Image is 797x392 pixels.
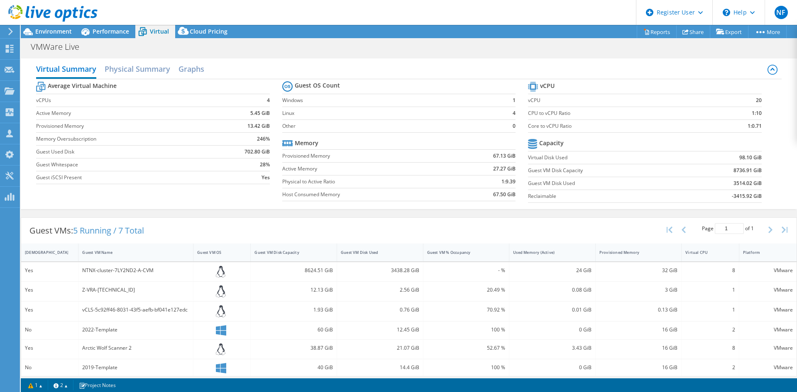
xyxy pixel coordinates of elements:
[36,109,214,117] label: Active Memory
[599,305,678,314] div: 0.13 GiB
[743,343,793,353] div: VMware
[599,343,678,353] div: 16 GiB
[341,266,419,275] div: 3438.28 GiB
[341,325,419,334] div: 12.45 GiB
[190,27,227,35] span: Cloud Pricing
[25,250,64,255] div: [DEMOGRAPHIC_DATA]
[105,61,170,77] h2: Physical Summary
[513,122,516,130] b: 0
[21,218,152,243] div: Guest VMs:
[250,109,270,117] b: 5.45 GiB
[295,139,318,147] b: Memory
[676,25,710,38] a: Share
[501,178,516,186] b: 1:9.39
[36,148,214,156] label: Guest Used Disk
[723,9,730,16] svg: \n
[685,266,735,275] div: 8
[756,96,762,105] b: 20
[528,166,683,175] label: Guest VM Disk Capacity
[48,82,117,90] b: Average Virtual Machine
[82,305,189,314] div: vCLS-5c92ff46-8031-43f5-aefb-bf041e127edc
[267,96,270,105] b: 4
[751,225,754,232] span: 1
[36,173,214,182] label: Guest iSCSI Present
[528,109,708,117] label: CPU to vCPU Ratio
[282,165,454,173] label: Active Memory
[685,343,735,353] div: 8
[528,122,708,130] label: Core to vCPU Ratio
[178,61,204,77] h2: Graphs
[260,161,270,169] b: 28%
[685,363,735,372] div: 2
[262,173,270,182] b: Yes
[702,223,754,234] span: Page of
[82,325,189,334] div: 2022-Template
[733,166,762,175] b: 8736.91 GiB
[427,325,506,334] div: 100 %
[36,135,214,143] label: Memory Oversubscription
[513,96,516,105] b: 1
[528,192,683,200] label: Reclaimable
[282,178,454,186] label: Physical to Active Ratio
[513,363,592,372] div: 0 GiB
[25,285,74,295] div: Yes
[427,305,506,314] div: 70.92 %
[73,380,122,390] a: Project Notes
[282,96,504,105] label: Windows
[513,250,582,255] div: Used Memory (Active)
[254,325,333,334] div: 60 GiB
[25,363,74,372] div: No
[513,266,592,275] div: 24 GiB
[25,325,74,334] div: No
[25,305,74,314] div: Yes
[341,305,419,314] div: 0.76 GiB
[539,139,564,147] b: Capacity
[341,285,419,295] div: 2.56 GiB
[599,285,678,295] div: 3 GiB
[427,343,506,353] div: 52.67 %
[513,343,592,353] div: 3.43 GiB
[341,250,409,255] div: Guest VM Disk Used
[599,363,678,372] div: 16 GiB
[25,343,74,353] div: Yes
[254,266,333,275] div: 8624.51 GiB
[244,148,270,156] b: 702.80 GiB
[282,190,454,199] label: Host Consumed Memory
[341,363,419,372] div: 14.4 GiB
[282,109,504,117] label: Linux
[35,27,72,35] span: Environment
[637,25,677,38] a: Reports
[743,266,793,275] div: VMware
[82,285,189,295] div: Z-VRA-[TECHNICAL_ID]
[254,363,333,372] div: 40 GiB
[599,325,678,334] div: 16 GiB
[36,122,214,130] label: Provisioned Memory
[36,161,214,169] label: Guest Whitespace
[341,343,419,353] div: 21.07 GiB
[36,61,96,79] h2: Virtual Summary
[82,250,179,255] div: Guest VM Name
[540,82,555,90] b: vCPU
[775,6,788,19] span: NF
[685,285,735,295] div: 1
[743,285,793,295] div: VMware
[257,135,270,143] b: 246%
[513,109,516,117] b: 4
[493,152,516,160] b: 67.13 GiB
[685,325,735,334] div: 2
[25,266,74,275] div: Yes
[743,250,783,255] div: Platform
[82,266,189,275] div: NTNX-cluster-7LY2ND2-A-CVM
[752,109,762,117] b: 1:10
[493,165,516,173] b: 27.27 GiB
[513,305,592,314] div: 0.01 GiB
[254,285,333,295] div: 12.13 GiB
[27,42,92,51] h1: VMWare Live
[599,250,668,255] div: Provisioned Memory
[743,305,793,314] div: VMware
[254,250,323,255] div: Guest VM Disk Capacity
[82,363,189,372] div: 2019-Template
[748,25,787,38] a: More
[710,25,748,38] a: Export
[22,380,48,390] a: 1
